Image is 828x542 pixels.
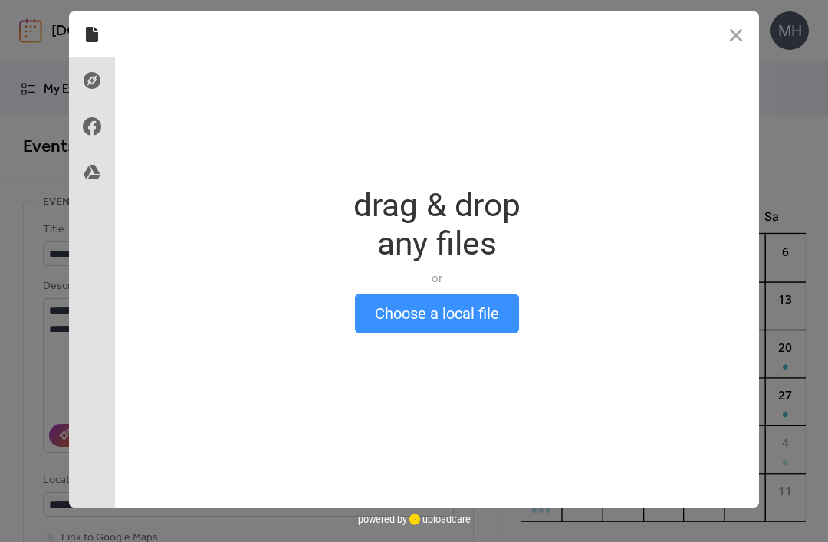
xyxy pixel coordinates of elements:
div: or [353,271,521,286]
a: uploadcare [407,514,471,525]
button: Close [713,11,759,57]
div: drag & drop any files [353,186,521,263]
div: Facebook [69,103,115,149]
div: Google Drive [69,149,115,195]
div: Direct Link [69,57,115,103]
div: Local Files [69,11,115,57]
div: powered by [358,508,471,531]
button: Choose a local file [355,294,519,333]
